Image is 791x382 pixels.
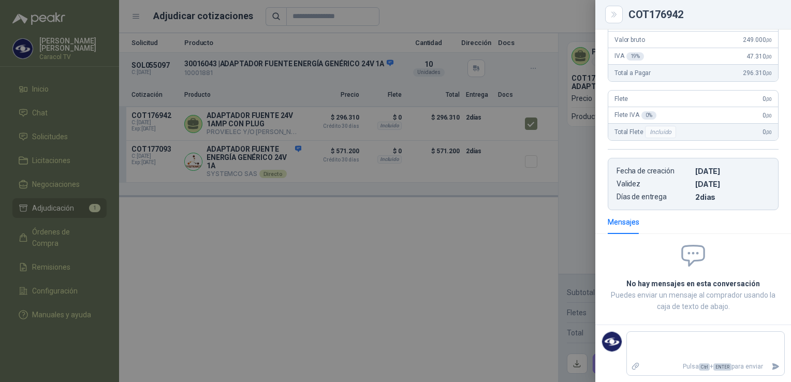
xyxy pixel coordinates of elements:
[641,111,656,120] div: 0 %
[608,278,779,289] h2: No hay mensajes en esta conversación
[743,69,772,77] span: 296.310
[617,193,691,201] p: Días de entrega
[645,126,676,138] div: Incluido
[644,358,768,376] p: Pulsa + para enviar
[767,358,784,376] button: Enviar
[766,129,772,135] span: ,00
[617,180,691,188] p: Validez
[695,167,770,175] p: [DATE]
[743,36,772,43] span: 249.000
[608,289,779,312] p: Puedes enviar un mensaje al comprador usando la caja de texto de abajo.
[699,363,710,371] span: Ctrl
[614,36,644,43] span: Valor bruto
[766,113,772,119] span: ,00
[614,69,651,77] span: Total a Pagar
[608,8,620,21] button: Close
[766,96,772,102] span: ,00
[614,95,628,102] span: Flete
[614,126,678,138] span: Total Flete
[695,180,770,188] p: [DATE]
[713,363,731,371] span: ENTER
[763,128,772,136] span: 0
[628,9,779,20] div: COT176942
[602,332,622,351] img: Company Logo
[617,167,691,175] p: Fecha de creación
[614,111,656,120] span: Flete IVA
[614,52,644,61] span: IVA
[695,193,770,201] p: 2 dias
[763,112,772,119] span: 0
[766,70,772,76] span: ,00
[763,95,772,102] span: 0
[626,52,644,61] div: 19 %
[746,53,772,60] span: 47.310
[608,216,639,228] div: Mensajes
[627,358,644,376] label: Adjuntar archivos
[766,37,772,43] span: ,00
[766,54,772,60] span: ,00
